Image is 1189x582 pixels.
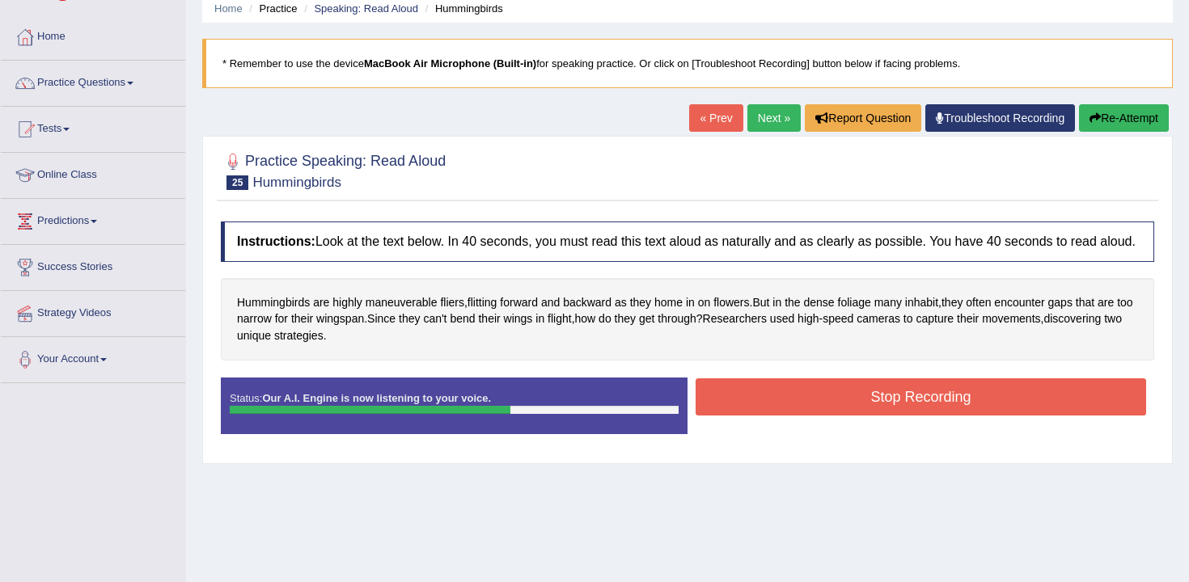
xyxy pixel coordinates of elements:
[772,294,781,311] span: Click to see word definition
[478,310,500,327] span: Click to see word definition
[262,392,491,404] strong: Our A.I. Engine is now listening to your voice.
[1,107,185,147] a: Tests
[925,104,1075,132] a: Troubleshoot Recording
[982,310,1040,327] span: Click to see word definition
[252,175,341,190] small: Hummingbirds
[504,310,533,327] span: Click to see word definition
[785,294,800,311] span: Click to see word definition
[575,310,596,327] span: Click to see word definition
[275,310,288,327] span: Click to see word definition
[332,294,362,311] span: Click to see word definition
[941,294,963,311] span: Click to see word definition
[713,294,749,311] span: Click to see word definition
[696,378,1146,415] button: Stop Recording
[874,294,902,311] span: Click to see word definition
[399,310,420,327] span: Click to see word definition
[1,199,185,239] a: Predictions
[1048,294,1073,311] span: Click to see word definition
[805,104,921,132] button: Report Question
[541,294,560,311] span: Click to see word definition
[1,337,185,377] a: Your Account
[903,310,913,327] span: Click to see word definition
[654,294,683,311] span: Click to see word definition
[313,294,329,311] span: Click to see word definition
[421,1,503,16] li: Hummingbirds
[535,310,544,327] span: Click to see word definition
[468,294,497,311] span: Click to see word definition
[1104,310,1122,327] span: Click to see word definition
[994,294,1044,311] span: Click to see word definition
[752,294,769,311] span: Click to see word definition
[1,15,185,55] a: Home
[615,294,627,311] span: Click to see word definition
[237,310,272,327] span: Click to see word definition
[703,310,767,327] span: Click to see word definition
[548,310,572,327] span: Click to see word definition
[226,175,248,190] span: 25
[440,294,464,311] span: Click to see word definition
[803,294,834,311] span: Click to see word definition
[689,104,743,132] a: « Prev
[1076,294,1094,311] span: Click to see word definition
[274,327,324,344] span: Click to see word definition
[615,310,636,327] span: Click to see word definition
[1079,104,1169,132] button: Re-Attempt
[316,310,364,327] span: Click to see word definition
[314,2,418,15] a: Speaking: Read Aloud
[366,294,438,311] span: Click to see word definition
[658,310,696,327] span: Click to see word definition
[770,310,794,327] span: Click to see word definition
[1,61,185,101] a: Practice Questions
[857,310,900,327] span: Click to see word definition
[1117,294,1132,311] span: Click to see word definition
[798,310,819,327] span: Click to see word definition
[221,377,688,434] div: Status:
[367,310,396,327] span: Click to see word definition
[245,1,297,16] li: Practice
[686,294,695,311] span: Click to see word definition
[905,294,938,311] span: Click to see word definition
[1,153,185,193] a: Online Class
[291,310,313,327] span: Click to see word definition
[1,291,185,331] a: Strategy Videos
[1098,294,1114,311] span: Click to see word definition
[1043,310,1101,327] span: Click to see word definition
[747,104,801,132] a: Next »
[599,310,611,327] span: Click to see word definition
[423,310,446,327] span: Click to see word definition
[823,310,853,327] span: Click to see word definition
[202,39,1173,88] blockquote: * Remember to use the device for speaking practice. Or click on [Troubleshoot Recording] button b...
[1,245,185,285] a: Success Stories
[639,310,654,327] span: Click to see word definition
[450,310,475,327] span: Click to see word definition
[916,310,954,327] span: Click to see word definition
[966,294,991,311] span: Click to see word definition
[957,310,979,327] span: Click to see word definition
[221,221,1154,262] h4: Look at the text below. In 40 seconds, you must read this text aloud as naturally and as clearly ...
[237,294,310,311] span: Click to see word definition
[563,294,611,311] span: Click to see word definition
[237,234,315,248] b: Instructions:
[221,150,446,190] h2: Practice Speaking: Read Aloud
[237,327,271,344] span: Click to see word definition
[221,278,1154,361] div: , . , . , ? - , .
[500,294,538,311] span: Click to see word definition
[630,294,651,311] span: Click to see word definition
[698,294,711,311] span: Click to see word definition
[364,57,536,70] b: MacBook Air Microphone (Built-in)
[838,294,871,311] span: Click to see word definition
[214,2,243,15] a: Home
